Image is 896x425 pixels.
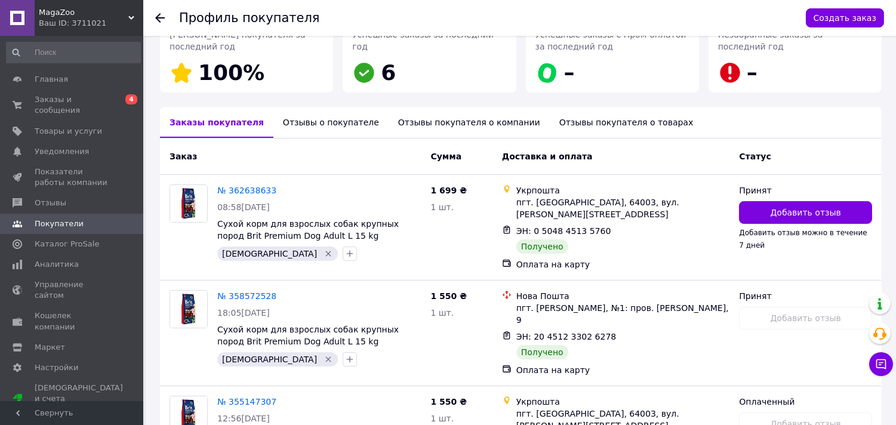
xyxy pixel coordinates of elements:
img: Фото товару [170,291,207,328]
button: Чат с покупателем [869,352,893,376]
div: Заказы покупателя [160,107,273,138]
span: 6 [381,60,396,85]
span: 1 550 ₴ [430,291,467,301]
a: № 362638633 [217,186,276,195]
span: 4 [125,94,137,104]
button: Добавить отзыв [739,201,872,224]
span: – [564,60,575,85]
span: Отзывы [35,198,66,208]
div: Укрпошта [516,396,730,408]
h1: Профиль покупателя [179,11,320,25]
a: Сухой корм для взрослых собак крупных пород Brit Premium Dog Adult L 15 kg [217,325,399,346]
svg: Удалить метку [324,249,333,258]
a: Сухой корм для взрослых собак крупных пород Brit Premium Dog Adult L 15 kg [217,219,399,241]
span: 1 550 ₴ [430,397,467,406]
span: MagaZoo [39,7,128,18]
span: Добавить отзыв можно в течение 7 дней [739,229,867,249]
span: Статус [739,152,771,161]
button: Создать заказ [806,8,884,27]
span: Сумма [430,152,461,161]
div: Принят [739,184,872,196]
div: Отзывы о покупателе [273,107,389,138]
div: Нова Пошта [516,290,730,302]
a: Фото товару [170,290,208,328]
div: Оплаченный [739,396,872,408]
span: Каталог ProSale [35,239,99,250]
span: Заказ [170,152,197,161]
div: Отзывы покупателя о товарах [550,107,703,138]
span: – [747,60,758,85]
span: Заказы и сообщения [35,94,110,116]
img: Фото товару [170,185,207,222]
span: Управление сайтом [35,279,110,301]
a: № 358572528 [217,291,276,301]
span: Главная [35,74,68,85]
svg: Удалить метку [324,355,333,364]
span: Добавить отзыв [771,207,841,218]
span: Настройки [35,362,78,373]
div: Ваш ID: 3711021 [39,18,143,29]
div: пгт. [PERSON_NAME], №1: пров. [PERSON_NAME], 9 [516,302,730,326]
div: Получено [516,345,568,359]
span: Аналитика [35,259,79,270]
div: пгт. [GEOGRAPHIC_DATA], 64003, вул. [PERSON_NAME][STREET_ADDRESS] [516,196,730,220]
span: 08:58[DATE] [217,202,270,212]
span: ЭН: 0 5048 4513 5760 [516,226,611,236]
div: Вернуться назад [155,12,165,24]
span: Покупатели [35,218,84,229]
div: Принят [739,290,872,302]
span: ЭН: 20 4512 3302 6278 [516,332,617,341]
span: Товары и услуги [35,126,102,137]
div: Получено [516,239,568,254]
a: № 355147307 [217,397,276,406]
div: Оплата на карту [516,258,730,270]
span: 1 шт. [430,308,454,318]
span: 100% [198,60,264,85]
span: [DEMOGRAPHIC_DATA] [222,249,317,258]
span: 18:05[DATE] [217,308,270,318]
span: Кошелек компании [35,310,110,332]
span: [DEMOGRAPHIC_DATA] и счета [35,383,123,415]
span: Уведомления [35,146,89,157]
span: Показатели работы компании [35,167,110,188]
span: 1 699 ₴ [430,186,467,195]
div: Оплата на карту [516,364,730,376]
span: [DEMOGRAPHIC_DATA] [222,355,317,364]
input: Поиск [6,42,141,63]
span: Доставка и оплата [502,152,593,161]
a: Фото товару [170,184,208,223]
div: Укрпошта [516,184,730,196]
div: Отзывы покупателя о компании [389,107,550,138]
span: 1 шт. [430,414,454,423]
span: 12:56[DATE] [217,414,270,423]
span: Маркет [35,342,65,353]
span: 1 шт. [430,202,454,212]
